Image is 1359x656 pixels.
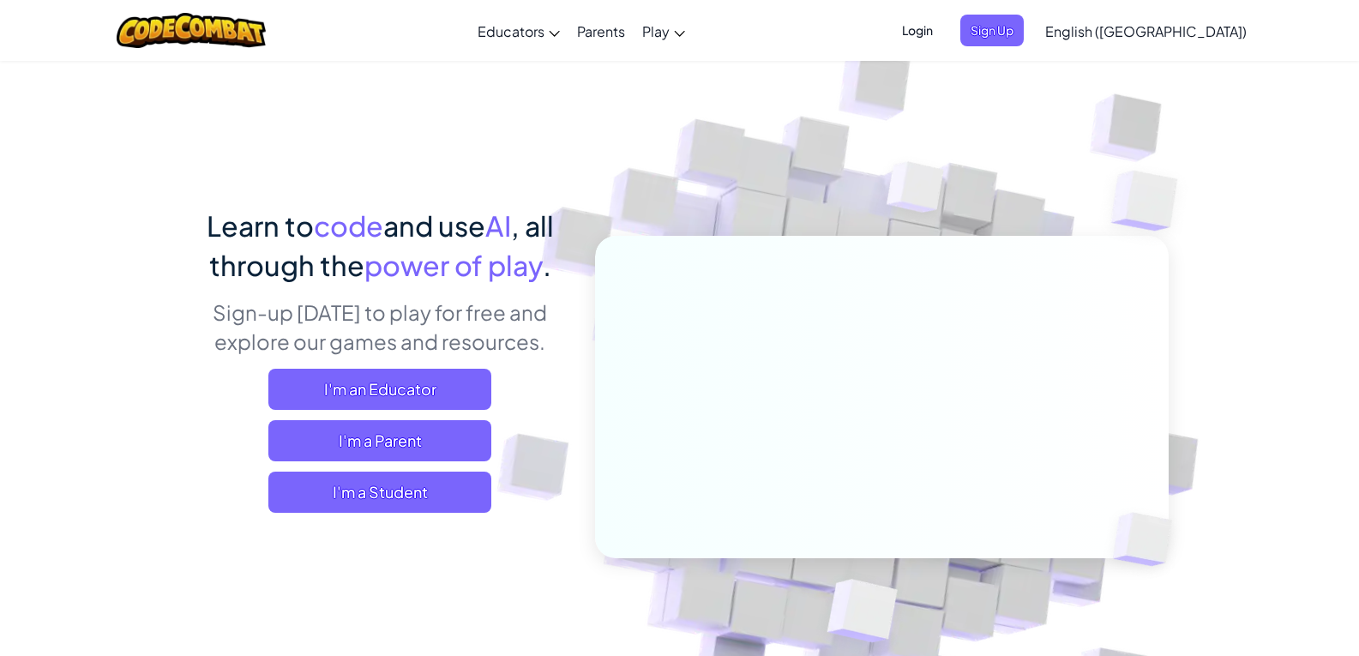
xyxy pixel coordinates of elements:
span: Learn to [207,208,314,243]
a: I'm a Parent [268,420,491,461]
a: English ([GEOGRAPHIC_DATA]) [1037,8,1255,54]
img: CodeCombat logo [117,13,267,48]
button: Login [892,15,943,46]
img: Overlap cubes [1084,477,1212,602]
a: I'm an Educator [268,369,491,410]
img: Overlap cubes [1077,129,1225,274]
a: Play [634,8,694,54]
a: Parents [568,8,634,54]
a: Educators [469,8,568,54]
button: Sign Up [960,15,1024,46]
span: English ([GEOGRAPHIC_DATA]) [1045,22,1247,40]
img: Overlap cubes [854,128,977,256]
span: Educators [478,22,544,40]
span: . [543,248,551,282]
span: and use [383,208,485,243]
p: Sign-up [DATE] to play for free and explore our games and resources. [191,298,569,356]
button: I'm a Student [268,472,491,513]
span: AI [485,208,511,243]
span: power of play [364,248,543,282]
span: code [314,208,383,243]
span: Play [642,22,670,40]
